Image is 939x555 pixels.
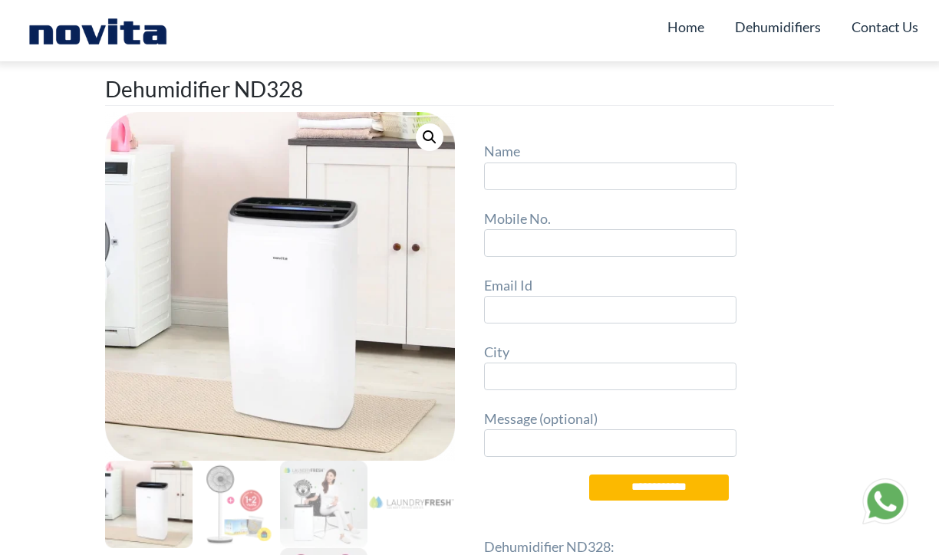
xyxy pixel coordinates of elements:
label: Email Id [484,274,736,323]
form: Contact form [484,140,834,524]
a: Dehumidifiers [735,12,821,41]
a: Contact Us [852,12,918,41]
a: Home [667,12,704,41]
img: FOCR2_F2_f7af0513-1506-477d-96e7-ef609cfe8d71_2000x-100x100.webp [193,461,280,548]
img: FOCR2_F2_f7af0513-1506-477d-96e7-ef609cfe8d71_2000x [455,112,805,461]
input: City [484,363,736,390]
input: Name [484,163,736,190]
h1: Dehumidifier ND328 [105,73,833,106]
input: Message (optional) [484,429,736,457]
img: nd328_2000x_0b27bd69-c30b-4f45-9120-9c575d8cbc1c_2000x-100x100.webp [105,461,193,548]
input: Mobile No. [484,229,736,257]
input: Email Id [484,296,736,323]
a: 🔍 [416,123,443,151]
img: Novita [21,15,175,46]
img: 04-laundry-fresh_fe8b3172-094f-45c2-9779-d1306839f9d2_2000x-100x100.webp [367,461,455,548]
img: 03-nd328-dehumidifier-km_2000x-100x100.webp [280,461,367,548]
label: Message (optional) [484,408,736,457]
label: City [484,341,736,390]
label: Mobile No. [484,208,736,257]
label: Name [484,140,736,189]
